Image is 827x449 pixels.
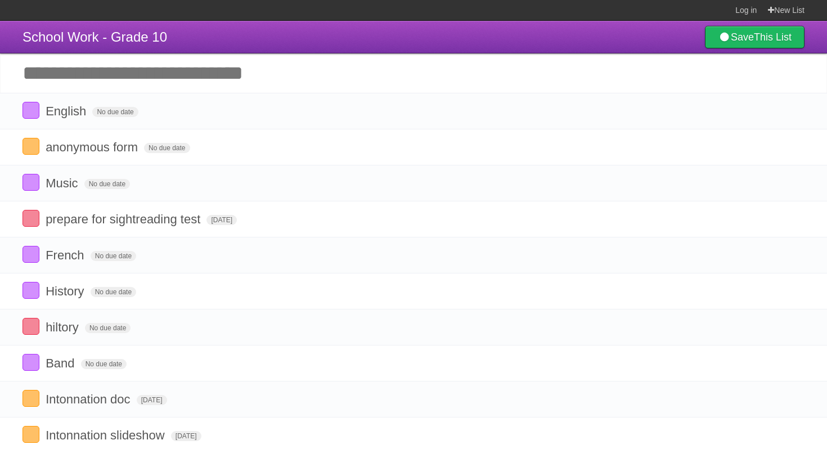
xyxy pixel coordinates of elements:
[46,320,82,334] span: hiltory
[23,29,167,44] span: School Work - Grade 10
[84,179,130,189] span: No due date
[85,323,131,333] span: No due date
[137,395,167,405] span: [DATE]
[144,143,190,153] span: No due date
[46,392,133,406] span: Intonnation doc
[23,174,39,191] label: Done
[46,428,168,442] span: Intonnation slideshow
[23,390,39,407] label: Done
[705,26,804,48] a: SaveThis List
[46,140,141,154] span: anonymous form
[46,248,87,262] span: French
[23,318,39,335] label: Done
[81,359,127,369] span: No due date
[23,102,39,119] label: Done
[23,246,39,263] label: Done
[46,176,80,190] span: Music
[91,287,136,297] span: No due date
[46,104,89,118] span: English
[23,426,39,443] label: Done
[91,251,136,261] span: No due date
[46,356,77,370] span: Band
[754,32,792,43] b: This List
[46,284,87,298] span: History
[23,210,39,227] label: Done
[206,215,237,225] span: [DATE]
[23,282,39,299] label: Done
[171,431,201,441] span: [DATE]
[23,138,39,155] label: Done
[46,212,203,226] span: prepare for sightreading test
[23,354,39,371] label: Done
[92,107,138,117] span: No due date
